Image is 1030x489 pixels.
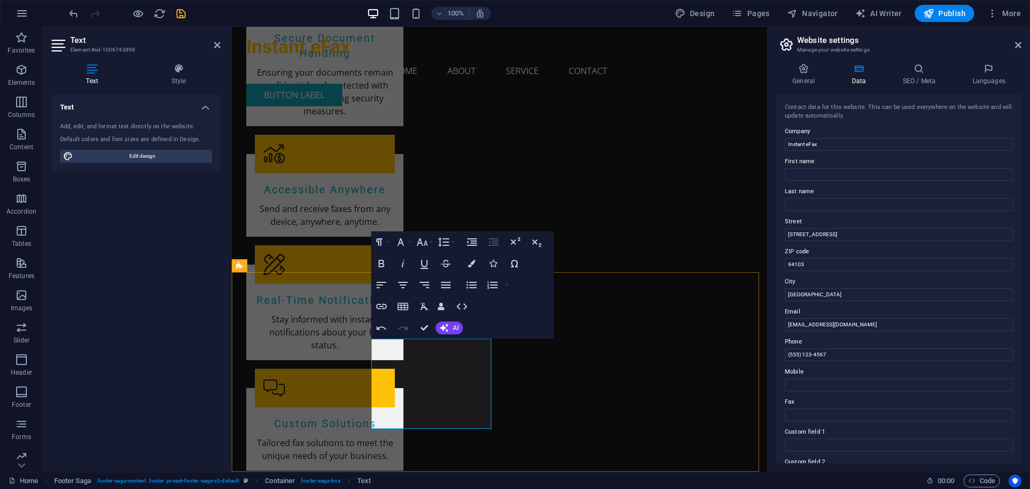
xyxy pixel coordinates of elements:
[482,274,503,296] button: Ordered List
[785,185,1013,198] label: Last name
[8,78,35,87] p: Elements
[505,231,525,253] button: Superscript
[785,396,1013,408] label: Fax
[785,275,1013,288] label: City
[732,8,769,19] span: Pages
[436,322,463,334] button: AI
[785,426,1013,439] label: Custom field 1
[393,317,413,339] button: Redo (Ctrl+Shift+Z)
[452,296,472,317] button: HTML
[797,35,1021,45] h2: Website settings
[371,274,392,296] button: Align Left
[923,8,966,19] span: Publish
[60,150,212,163] button: Edit design
[926,475,955,487] h6: Session time
[785,103,1013,121] div: Contact data for this website. This can be used everywhere on the website and will update automat...
[414,253,435,274] button: Underline (Ctrl+U)
[414,296,435,317] button: Clear Formatting
[153,8,166,20] i: Reload page
[6,207,36,216] p: Accordion
[51,63,137,86] h4: Text
[785,456,1013,469] label: Custom field 2
[835,63,886,86] h4: Data
[797,45,1000,55] h3: Manage your website settings
[393,231,413,253] button: Font Family
[11,304,33,312] p: Images
[447,7,465,20] h6: 100%
[8,46,35,55] p: Favorites
[671,5,719,22] button: Design
[60,135,212,144] div: Default colors and font sizes are defined in Design.
[503,274,511,296] button: Ordered List
[11,368,32,377] p: Header
[174,7,187,20] button: save
[393,274,413,296] button: Align Center
[67,7,80,20] button: undo
[60,122,212,132] div: Add, edit, and format text directly on the website.
[776,63,835,86] h4: General
[785,245,1013,258] label: ZIP code
[12,239,31,248] p: Tables
[9,475,38,487] a: Click to cancel selection. Double-click to open Pages
[785,125,1013,138] label: Company
[436,253,456,274] button: Strikethrough
[855,8,902,19] span: AI Writer
[461,253,482,274] button: Colors
[414,231,435,253] button: Font Size
[414,274,435,296] button: Align Right
[76,150,209,163] span: Edit design
[8,111,35,119] p: Columns
[10,143,33,151] p: Content
[963,475,1000,487] button: Code
[475,9,485,18] i: On resize automatically adjust zoom level to fit chosen device.
[9,272,34,280] p: Features
[785,215,1013,228] label: Street
[54,475,92,487] span: Click to select. Double-click to edit
[436,231,456,253] button: Line Height
[483,253,503,274] button: Icons
[232,27,767,472] iframe: To enrich screen reader interactions, please activate Accessibility in Grammarly extension settings
[436,274,456,296] button: Align Justify
[244,478,248,484] i: This element is a customizable preset
[13,175,31,184] p: Boxes
[175,8,187,20] i: Save (Ctrl+S)
[938,475,954,487] span: 00 00
[371,231,392,253] button: Paragraph Format
[70,35,220,45] h2: Text
[13,336,30,345] p: Slider
[414,317,435,339] button: Confirm (Ctrl+⏎)
[785,155,1013,168] label: First name
[54,475,371,487] nav: breadcrumb
[851,5,906,22] button: AI Writer
[371,317,392,339] button: Undo (Ctrl+Z)
[431,7,469,20] button: 100%
[915,5,974,22] button: Publish
[886,63,956,86] h4: SEO / Meta
[436,296,451,317] button: Data Bindings
[371,253,392,274] button: Bold (Ctrl+B)
[453,325,459,331] span: AI
[787,8,838,19] span: Navigator
[727,5,774,22] button: Pages
[987,8,1021,19] span: More
[671,5,719,22] div: Design (Ctrl+Alt+Y)
[153,7,166,20] button: reload
[265,475,295,487] span: Click to select. Double-click to edit
[371,296,392,317] button: Insert Link
[51,94,220,114] h4: Text
[299,475,341,487] span: . footer-saga-box
[526,231,547,253] button: Subscript
[461,274,482,296] button: Unordered List
[785,305,1013,318] label: Email
[1009,475,1021,487] button: Usercentrics
[968,475,995,487] span: Code
[785,366,1013,378] label: Mobile
[12,433,31,441] p: Forms
[483,231,504,253] button: Decrease Indent
[357,475,371,487] span: Click to select. Double-click to edit
[68,8,80,20] i: Undo: Delete elements (Ctrl+Z)
[96,475,239,487] span: . footer-saga-content .footer .preset-footer-saga-v3-default
[137,63,220,86] h4: Style
[783,5,842,22] button: Navigator
[131,7,144,20] button: Click here to leave preview mode and continue editing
